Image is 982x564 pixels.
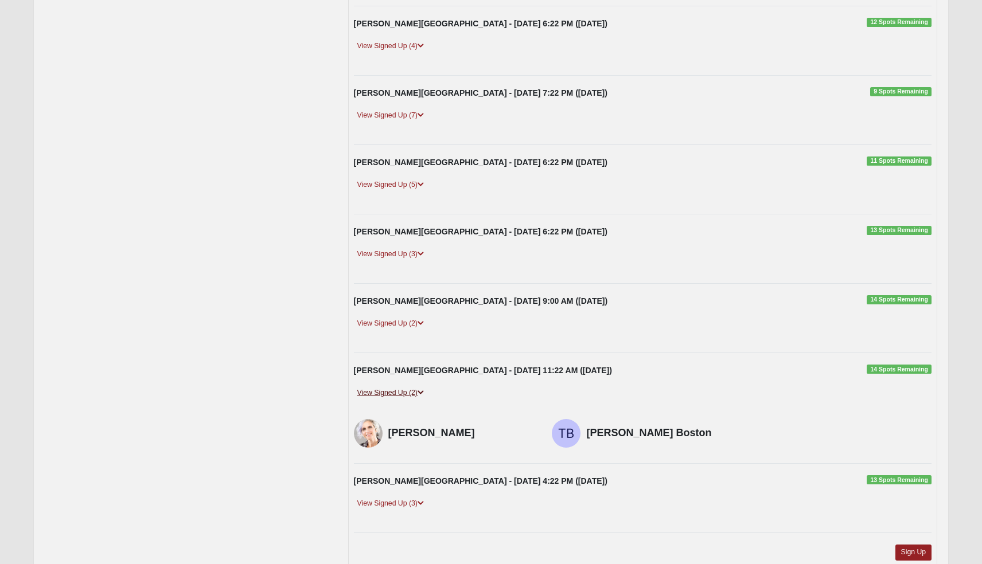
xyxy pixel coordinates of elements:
a: View Signed Up (5) [354,179,427,191]
strong: [PERSON_NAME][GEOGRAPHIC_DATA] - [DATE] 4:22 PM ([DATE]) [354,476,607,485]
span: 14 Spots Remaining [867,365,932,374]
span: 14 Spots Remaining [867,295,932,304]
span: 12 Spots Remaining [867,18,932,27]
strong: [PERSON_NAME][GEOGRAPHIC_DATA] - [DATE] 9:00 AM ([DATE]) [354,296,608,305]
span: 13 Spots Remaining [867,226,932,235]
strong: [PERSON_NAME][GEOGRAPHIC_DATA] - [DATE] 6:22 PM ([DATE]) [354,227,607,236]
img: Julianne Smith [354,419,383,448]
a: View Signed Up (2) [354,318,427,330]
h4: [PERSON_NAME] [388,427,535,440]
h4: [PERSON_NAME] Boston [586,427,733,440]
span: 11 Spots Remaining [867,156,932,166]
a: View Signed Up (3) [354,498,427,510]
strong: [PERSON_NAME][GEOGRAPHIC_DATA] - [DATE] 6:22 PM ([DATE]) [354,158,607,167]
a: View Signed Up (4) [354,40,427,52]
a: Sign Up [895,545,932,560]
strong: [PERSON_NAME][GEOGRAPHIC_DATA] - [DATE] 7:22 PM ([DATE]) [354,88,607,97]
span: 13 Spots Remaining [867,475,932,484]
a: View Signed Up (2) [354,387,427,399]
strong: [PERSON_NAME][GEOGRAPHIC_DATA] - [DATE] 6:22 PM ([DATE]) [354,19,607,28]
span: 9 Spots Remaining [870,87,932,96]
img: Trisha Boston [552,419,580,448]
a: View Signed Up (7) [354,109,427,122]
strong: [PERSON_NAME][GEOGRAPHIC_DATA] - [DATE] 11:22 AM ([DATE]) [354,366,612,375]
a: View Signed Up (3) [354,248,427,260]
